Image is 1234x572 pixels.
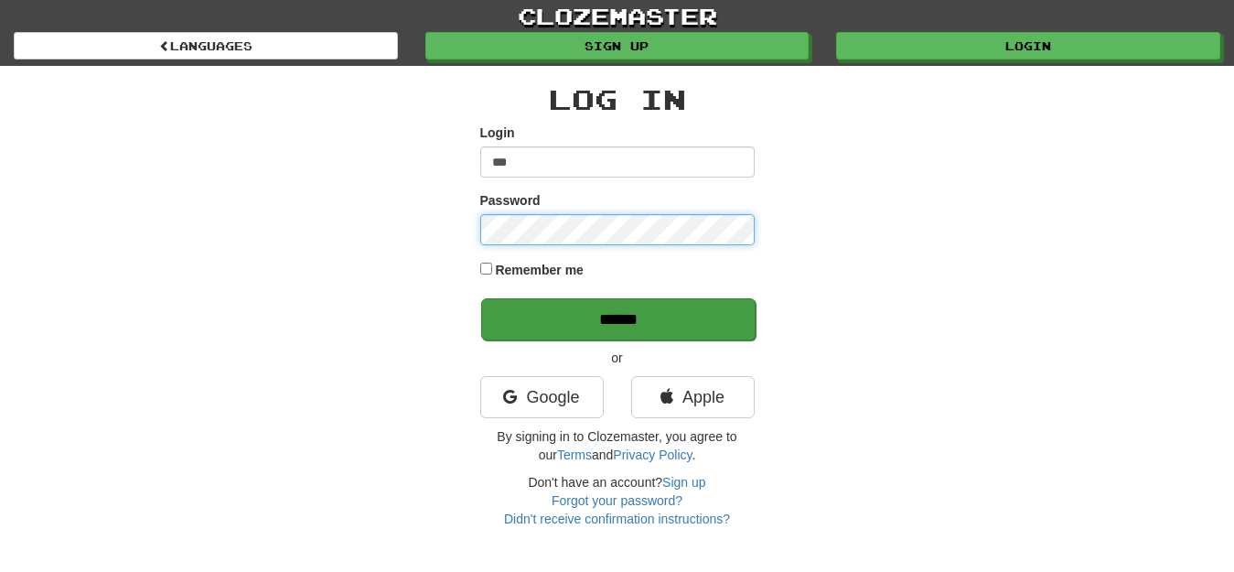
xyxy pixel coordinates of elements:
[14,32,398,59] a: Languages
[504,512,730,526] a: Didn't receive confirmation instructions?
[662,475,705,490] a: Sign up
[480,473,755,528] div: Don't have an account?
[480,349,755,367] p: or
[480,427,755,464] p: By signing in to Clozemaster, you agree to our and .
[480,191,541,210] label: Password
[613,448,692,462] a: Privacy Policy
[631,376,755,418] a: Apple
[495,261,584,279] label: Remember me
[552,493,682,508] a: Forgot your password?
[425,32,810,59] a: Sign up
[480,376,604,418] a: Google
[557,448,592,462] a: Terms
[480,84,755,114] h2: Log In
[480,124,515,142] label: Login
[836,32,1220,59] a: Login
